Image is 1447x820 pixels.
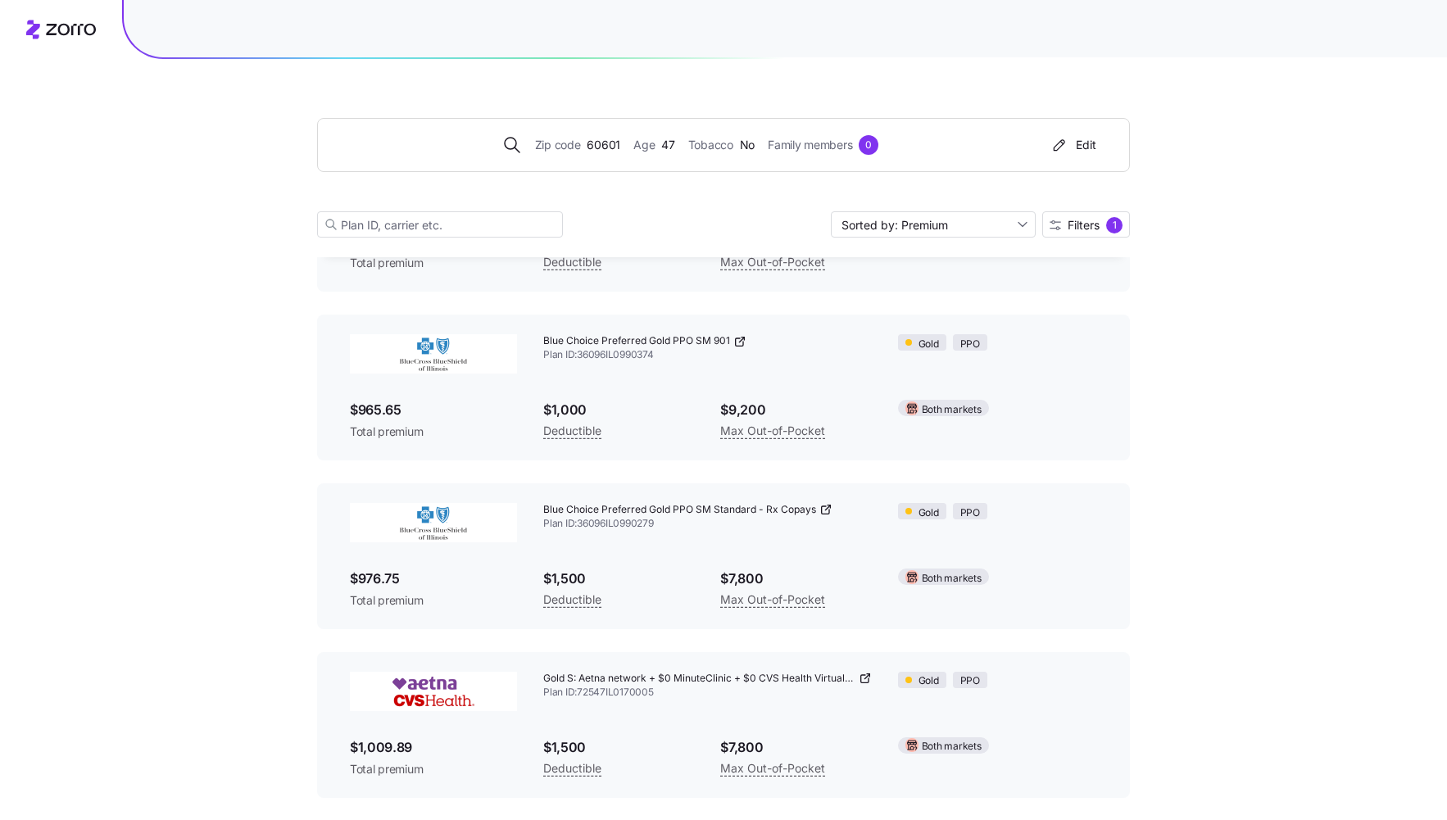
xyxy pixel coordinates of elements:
[317,211,563,238] input: Plan ID, carrier etc.
[919,337,939,352] span: Gold
[535,136,581,154] span: Zip code
[350,424,517,440] span: Total premium
[543,737,694,758] span: $1,500
[543,421,601,441] span: Deductible
[1043,132,1103,158] button: Edit
[543,334,730,348] span: Blue Choice Preferred Gold PPO SM 901
[543,517,872,531] span: Plan ID: 36096IL0990279
[350,503,517,542] img: Blue Cross and Blue Shield of Illinois
[350,255,517,271] span: Total premium
[768,136,852,154] span: Family members
[543,569,694,589] span: $1,500
[960,673,980,689] span: PPO
[543,672,855,686] span: Gold S: Aetna network + $0 MinuteClinic + $0 CVS Health Virtual Primary Care + Rx Copay
[350,569,517,589] span: $976.75
[960,505,980,521] span: PPO
[740,136,755,154] span: No
[543,759,601,778] span: Deductible
[1106,217,1123,233] div: 1
[543,503,816,517] span: Blue Choice Preferred Gold PPO SM Standard - Rx Copays
[720,421,825,441] span: Max Out-of-Pocket
[720,759,825,778] span: Max Out-of-Pocket
[1068,220,1100,231] span: Filters
[587,136,620,154] span: 60601
[922,739,982,754] span: Both markets
[720,590,825,609] span: Max Out-of-Pocket
[919,673,939,689] span: Gold
[922,402,982,418] span: Both markets
[543,348,872,362] span: Plan ID: 36096IL0990374
[960,337,980,352] span: PPO
[919,505,939,521] span: Gold
[350,400,517,420] span: $965.65
[720,252,825,272] span: Max Out-of-Pocket
[720,737,871,758] span: $7,800
[1042,211,1130,238] button: Filters1
[350,672,517,711] img: Aetna CVS Health
[720,569,871,589] span: $7,800
[350,592,517,609] span: Total premium
[350,761,517,777] span: Total premium
[831,211,1036,238] input: Sort by
[543,400,694,420] span: $1,000
[688,136,733,154] span: Tobacco
[859,135,878,155] div: 0
[922,571,982,587] span: Both markets
[543,590,601,609] span: Deductible
[350,737,517,758] span: $1,009.89
[543,686,872,700] span: Plan ID: 72547IL0170005
[350,334,517,374] img: Blue Cross and Blue Shield of Illinois
[661,136,674,154] span: 47
[633,136,655,154] span: Age
[1050,137,1096,153] div: Edit
[720,400,871,420] span: $9,200
[543,252,601,272] span: Deductible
